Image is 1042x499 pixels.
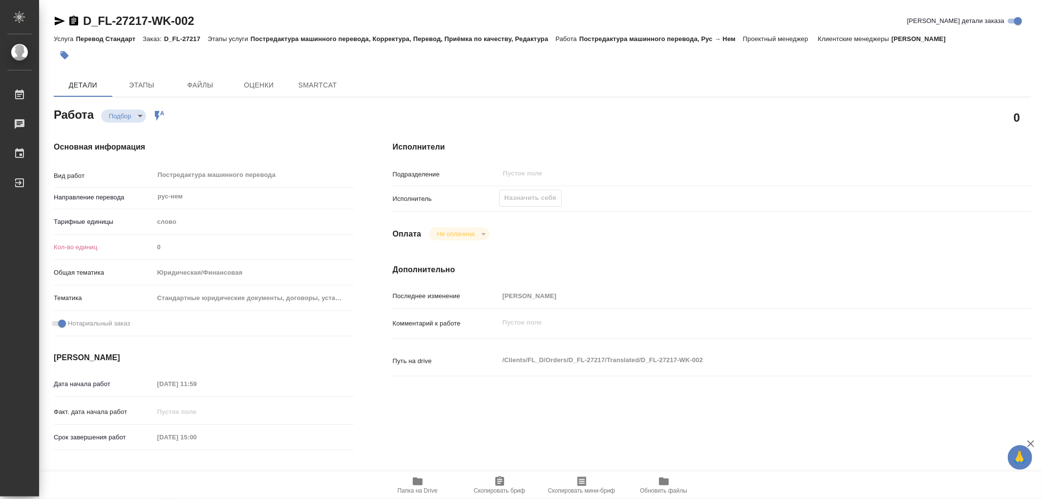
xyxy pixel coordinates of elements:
button: Скопировать мини-бриф [541,472,623,499]
button: Скопировать ссылку для ЯМессенджера [54,15,65,27]
p: Факт. дата начала работ [54,407,154,417]
button: Скопировать бриф [459,472,541,499]
span: Нотариальный заказ [68,319,130,328]
button: 🙏 [1008,445,1032,470]
span: Детали [60,79,106,91]
button: Добавить тэг [54,44,75,66]
h2: 0 [1014,109,1020,126]
p: Заказ: [143,35,164,43]
p: Работа [555,35,579,43]
p: Факт. срок заверш. работ [54,470,154,480]
h4: Исполнители [393,141,1031,153]
p: Направление перевода [54,193,154,202]
p: Кол-во единиц [54,242,154,252]
span: Папка на Drive [398,487,438,494]
p: Проектный менеджер [743,35,810,43]
input: Пустое поле [154,468,239,482]
input: Пустое поле [154,430,239,444]
p: Исполнитель [393,194,499,204]
span: Оценки [235,79,282,91]
p: Тематика [54,293,154,303]
div: слово [154,214,354,230]
span: [PERSON_NAME] детали заказа [907,16,1004,26]
p: Общая тематика [54,268,154,278]
p: Подразделение [393,170,499,179]
span: Этапы [118,79,165,91]
span: Скопировать мини-бриф [548,487,615,494]
p: D_FL-27217 [164,35,208,43]
div: Подбор [101,109,146,123]
textarea: /Clients/FL_D/Orders/D_FL-27217/Translated/D_FL-27217-WK-002 [499,352,978,369]
span: Файлы [177,79,224,91]
span: Скопировать бриф [474,487,525,494]
h4: Дополнительно [393,264,1031,276]
p: Постредактура машинного перевода, Корректура, Перевод, Приёмка по качеству, Редактура [251,35,555,43]
p: Постредактура машинного перевода, Рус → Нем [579,35,743,43]
p: Перевод Стандарт [76,35,143,43]
span: 🙏 [1012,447,1028,468]
h4: [PERSON_NAME] [54,352,354,364]
a: D_FL-27217-WK-002 [83,14,194,27]
input: Пустое поле [154,377,239,391]
h4: Оплата [393,228,422,240]
h2: Работа [54,105,94,123]
p: Вид работ [54,171,154,181]
p: Срок завершения работ [54,433,154,442]
p: Услуга [54,35,76,43]
p: Путь на drive [393,356,499,366]
input: Пустое поле [499,289,978,303]
p: Дата начала работ [54,379,154,389]
button: Папка на Drive [377,472,459,499]
p: Клиентские менеджеры [818,35,892,43]
div: Стандартные юридические документы, договоры, уставы [154,290,354,306]
input: Пустое поле [154,240,354,254]
button: Не оплачена [434,230,477,238]
input: Пустое поле [154,405,239,419]
p: Тарифные единицы [54,217,154,227]
p: Комментарий к работе [393,319,499,328]
h4: Основная информация [54,141,354,153]
button: Скопировать ссылку [68,15,80,27]
span: SmartCat [294,79,341,91]
div: Подбор [429,227,489,240]
span: Обновить файлы [640,487,687,494]
p: Последнее изменение [393,291,499,301]
p: [PERSON_NAME] [892,35,953,43]
p: Этапы услуги [208,35,251,43]
input: Пустое поле [502,168,955,179]
button: Подбор [106,112,134,120]
div: Юридическая/Финансовая [154,264,354,281]
button: Обновить файлы [623,472,705,499]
